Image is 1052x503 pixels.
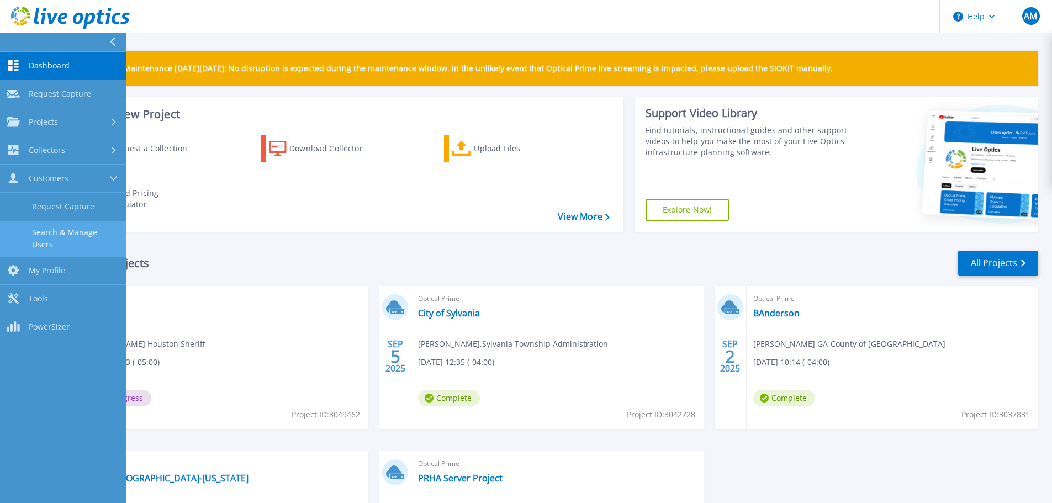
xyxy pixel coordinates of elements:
div: Find tutorials, instructional guides and other support videos to help you make the most of your L... [646,125,852,158]
span: Customers [29,173,68,183]
span: Optical Prime [418,293,696,305]
span: 5 [390,352,400,361]
span: Project ID: 3049462 [292,409,360,421]
span: Project ID: 3037831 [961,409,1030,421]
a: Download Collector [261,135,384,162]
span: Request Capture [29,89,91,99]
p: Scheduled Maintenance [DATE][DATE]: No disruption is expected during the maintenance window. In t... [82,64,833,73]
div: Request a Collection [110,137,198,160]
span: Optical Prime [83,458,362,470]
a: City of Sylvania [418,308,480,319]
span: 2 [725,352,735,361]
div: Download Collector [289,137,378,160]
span: Tools [29,294,48,304]
span: Complete [753,390,815,406]
div: SEP 2025 [720,336,741,377]
div: Upload Files [474,137,562,160]
a: All Projects [958,251,1038,276]
div: SEP 2025 [385,336,406,377]
a: Explore Now! [646,199,729,221]
a: Cloud Pricing Calculator [78,185,202,213]
span: [DATE] 10:14 (-04:00) [753,356,829,368]
a: Upload Files [444,135,567,162]
span: Complete [418,390,480,406]
span: AM [1024,12,1037,20]
span: PowerSizer [29,322,70,332]
span: Dashboard [29,61,70,71]
span: Optical Prime [753,293,1032,305]
span: Projects [29,117,58,127]
span: [DATE] 12:35 (-04:00) [418,356,494,368]
span: [PERSON_NAME] , Sylvania Township Administration [418,338,608,350]
span: Project ID: 3042728 [627,409,695,421]
span: Optical Prime [83,293,362,305]
a: BAnderson [753,308,800,319]
span: [PERSON_NAME] , GA-County of [GEOGRAPHIC_DATA] [753,338,945,350]
a: City of [GEOGRAPHIC_DATA]-[US_STATE] [83,473,249,484]
span: Collectors [29,145,65,155]
span: My Profile [29,266,65,276]
a: PRHA Server Project [418,473,503,484]
h3: Start a New Project [78,108,609,120]
a: View More [558,211,609,222]
div: Support Video Library [646,106,852,120]
a: Request a Collection [78,135,202,162]
span: [PERSON_NAME] , Houston Sheriff [83,338,205,350]
div: Cloud Pricing Calculator [108,188,197,210]
span: Optical Prime [418,458,696,470]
